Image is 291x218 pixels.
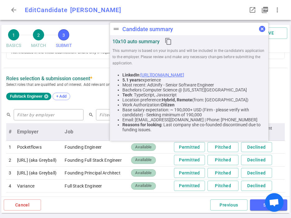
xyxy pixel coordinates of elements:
[89,112,93,117] span: search
[15,123,62,141] th: Employer
[4,199,41,211] button: Cancel
[7,4,20,16] button: Go back
[15,141,62,154] td: Pocketflows
[241,181,272,191] button: Declined
[207,181,239,191] button: Pitched
[133,157,154,163] span: Available
[133,183,154,189] span: Available
[174,155,205,165] button: Permitted
[241,168,272,178] button: Declined
[6,76,92,81] label: Roles Selection & Submission Consent
[62,123,129,141] th: Job
[14,110,84,120] input: Filter by employer
[6,141,15,154] td: 1
[241,142,272,152] button: Declined
[6,40,21,51] span: BASICS
[96,110,166,120] input: Filter by job title
[207,168,239,178] button: Pitched
[56,40,72,51] span: SUBMIT
[15,167,62,180] td: [URL] (aka Greyball)
[6,179,15,192] td: 4
[265,193,284,212] a: Open chat
[10,6,17,14] span: arrow_back
[241,155,272,165] button: Declined
[250,199,287,211] button: SAVE
[33,29,44,40] span: 2
[70,6,121,14] span: [PERSON_NAME]
[249,6,256,14] span: launch
[58,29,69,40] span: 3
[133,170,154,176] span: Available
[174,168,205,178] button: Permitted
[6,123,15,141] th: #
[6,81,285,88] span: Select roles that are qualified and of interest. Add relevant ones for future matches, even witho...
[133,144,154,150] span: Available
[246,4,259,16] button: Open LinkedIn as a popup
[174,181,205,191] button: Permitted
[7,94,45,99] span: Fullstack Engineer
[62,154,129,167] td: Founding Full Stack Engineer
[6,167,15,180] td: 3
[62,179,129,192] td: Full Stack Engineer
[25,6,68,14] span: Edit Candidate
[274,6,281,14] span: more_vert
[174,142,205,152] button: Permitted
[259,4,271,16] button: Open PDF in a popup
[62,167,129,180] td: Founding Principal Architect
[31,40,46,51] span: MATCH
[62,141,129,154] td: Founding Engineer
[6,112,11,117] span: search
[54,94,69,99] span: + Add
[6,154,15,167] td: 2
[261,6,269,14] i: picture_as_pdf
[207,142,239,152] button: Pitched
[15,179,62,192] td: Variance
[29,27,48,53] button: 2MATCH
[4,27,24,53] button: 1BASICS
[15,154,62,167] td: [URL] (aka Greyball)
[8,29,19,40] span: 1
[207,155,239,165] button: Pitched
[53,27,74,53] button: 3SUBMIT
[210,199,248,211] button: Previous
[250,27,287,39] button: SAVE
